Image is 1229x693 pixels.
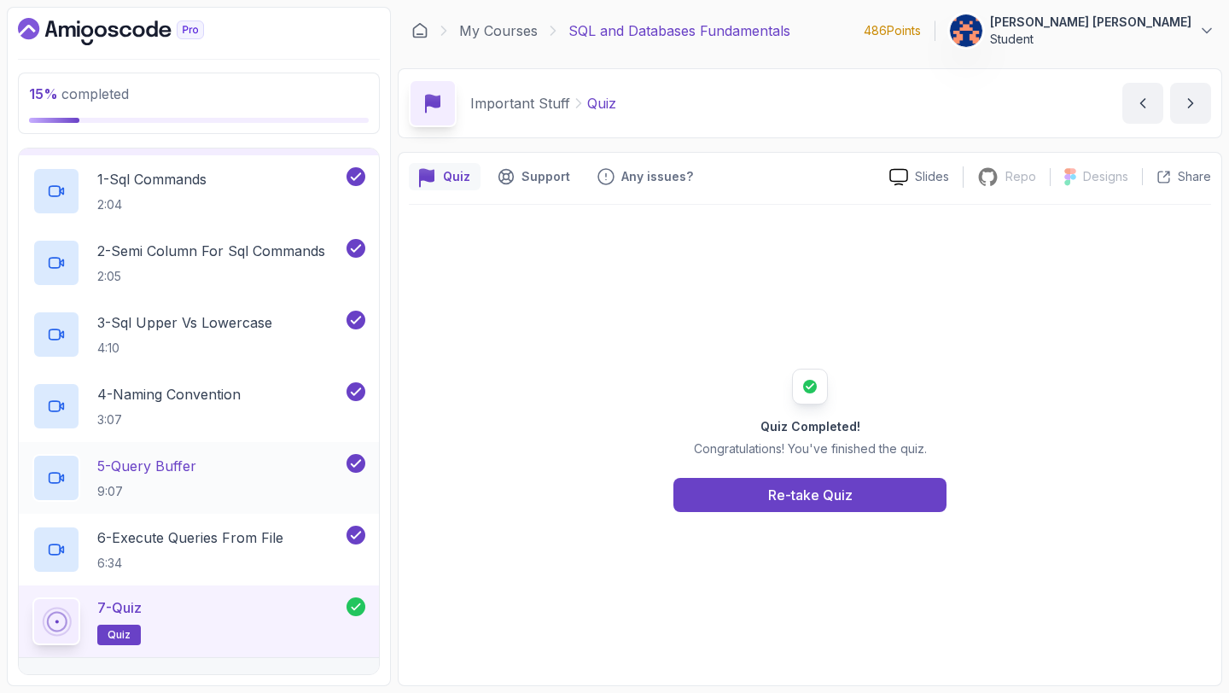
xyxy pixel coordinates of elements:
[32,239,365,287] button: 2-Semi Column For Sql Commands2:05
[443,168,470,185] p: Quiz
[949,14,1215,48] button: user profile image[PERSON_NAME] [PERSON_NAME]Student
[768,485,853,505] div: Re-take Quiz
[97,411,241,428] p: 3:07
[108,628,131,642] span: quiz
[97,527,283,548] p: 6 - Execute Queries From File
[1122,83,1163,124] button: previous content
[32,526,365,574] button: 6-Execute Queries From File6:34
[411,22,428,39] a: Dashboard
[409,163,481,190] button: quiz button
[587,93,616,114] p: Quiz
[470,93,570,114] p: Important Stuff
[32,597,365,645] button: 7-Quizquiz
[97,196,207,213] p: 2:04
[29,85,58,102] span: 15 %
[864,22,921,39] p: 486 Points
[32,454,365,502] button: 5-Query Buffer9:07
[97,268,325,285] p: 2:05
[621,168,693,185] p: Any issues?
[459,20,538,41] a: My Courses
[29,85,129,102] span: completed
[97,312,272,333] p: 3 - Sql Upper Vs Lowercase
[487,163,580,190] button: Support button
[97,169,207,189] p: 1 - Sql Commands
[97,555,283,572] p: 6:34
[694,440,927,457] p: Congratulations! You've finished the quiz.
[990,31,1191,48] p: Student
[915,168,949,185] p: Slides
[97,597,142,618] p: 7 - Quiz
[97,340,272,357] p: 4:10
[694,418,927,435] h2: Quiz Completed!
[1142,168,1211,185] button: Share
[97,483,196,500] p: 9:07
[97,384,241,405] p: 4 - Naming Convention
[32,311,365,358] button: 3-Sql Upper Vs Lowercase4:10
[97,241,325,261] p: 2 - Semi Column For Sql Commands
[97,456,196,476] p: 5 - Query Buffer
[587,163,703,190] button: Feedback button
[18,18,243,45] a: Dashboard
[950,15,982,47] img: user profile image
[1170,83,1211,124] button: next content
[876,168,963,186] a: Slides
[521,168,570,185] p: Support
[1178,168,1211,185] p: Share
[990,14,1191,31] p: [PERSON_NAME] [PERSON_NAME]
[32,167,365,215] button: 1-Sql Commands2:04
[568,20,790,41] p: SQL and Databases Fundamentals
[1083,168,1128,185] p: Designs
[1005,168,1036,185] p: Repo
[673,478,947,512] button: Re-take Quiz
[32,382,365,430] button: 4-Naming Convention3:07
